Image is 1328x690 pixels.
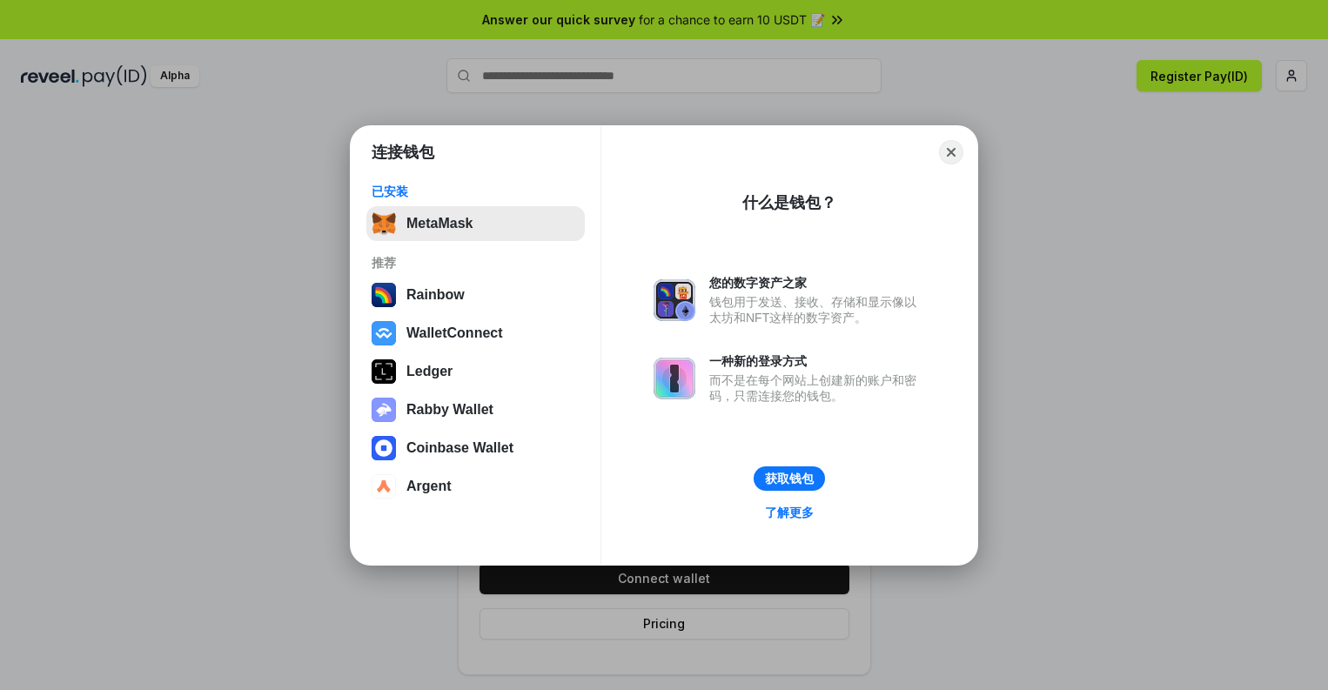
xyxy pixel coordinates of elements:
button: Argent [366,469,585,504]
div: 已安装 [372,184,580,199]
div: 您的数字资产之家 [709,275,925,291]
a: 了解更多 [755,501,824,524]
div: 获取钱包 [765,471,814,486]
img: svg+xml,%3Csvg%20fill%3D%22none%22%20height%3D%2233%22%20viewBox%3D%220%200%2035%2033%22%20width%... [372,211,396,236]
div: 了解更多 [765,505,814,520]
img: svg+xml,%3Csvg%20xmlns%3D%22http%3A%2F%2Fwww.w3.org%2F2000%2Fsvg%22%20fill%3D%22none%22%20viewBox... [372,398,396,422]
img: svg+xml,%3Csvg%20xmlns%3D%22http%3A%2F%2Fwww.w3.org%2F2000%2Fsvg%22%20fill%3D%22none%22%20viewBox... [654,358,695,399]
div: Rainbow [406,287,465,303]
div: 推荐 [372,255,580,271]
div: WalletConnect [406,325,503,341]
button: MetaMask [366,206,585,241]
button: Coinbase Wallet [366,431,585,466]
img: svg+xml,%3Csvg%20width%3D%2228%22%20height%3D%2228%22%20viewBox%3D%220%200%2028%2028%22%20fill%3D... [372,321,396,345]
button: Close [939,140,963,164]
button: Rainbow [366,278,585,312]
div: Ledger [406,364,453,379]
button: WalletConnect [366,316,585,351]
img: svg+xml,%3Csvg%20width%3D%2228%22%20height%3D%2228%22%20viewBox%3D%220%200%2028%2028%22%20fill%3D... [372,436,396,460]
button: Rabby Wallet [366,392,585,427]
div: Coinbase Wallet [406,440,513,456]
img: svg+xml,%3Csvg%20xmlns%3D%22http%3A%2F%2Fwww.w3.org%2F2000%2Fsvg%22%20width%3D%2228%22%20height%3... [372,359,396,384]
img: svg+xml,%3Csvg%20width%3D%22120%22%20height%3D%22120%22%20viewBox%3D%220%200%20120%20120%22%20fil... [372,283,396,307]
img: svg+xml,%3Csvg%20xmlns%3D%22http%3A%2F%2Fwww.w3.org%2F2000%2Fsvg%22%20fill%3D%22none%22%20viewBox... [654,279,695,321]
div: Argent [406,479,452,494]
div: 钱包用于发送、接收、存储和显示像以太坊和NFT这样的数字资产。 [709,294,925,325]
div: Rabby Wallet [406,402,493,418]
div: 而不是在每个网站上创建新的账户和密码，只需连接您的钱包。 [709,372,925,404]
div: MetaMask [406,216,473,231]
div: 什么是钱包？ [742,192,836,213]
div: 一种新的登录方式 [709,353,925,369]
button: 获取钱包 [754,466,825,491]
img: svg+xml,%3Csvg%20width%3D%2228%22%20height%3D%2228%22%20viewBox%3D%220%200%2028%2028%22%20fill%3D... [372,474,396,499]
h1: 连接钱包 [372,142,434,163]
button: Ledger [366,354,585,389]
